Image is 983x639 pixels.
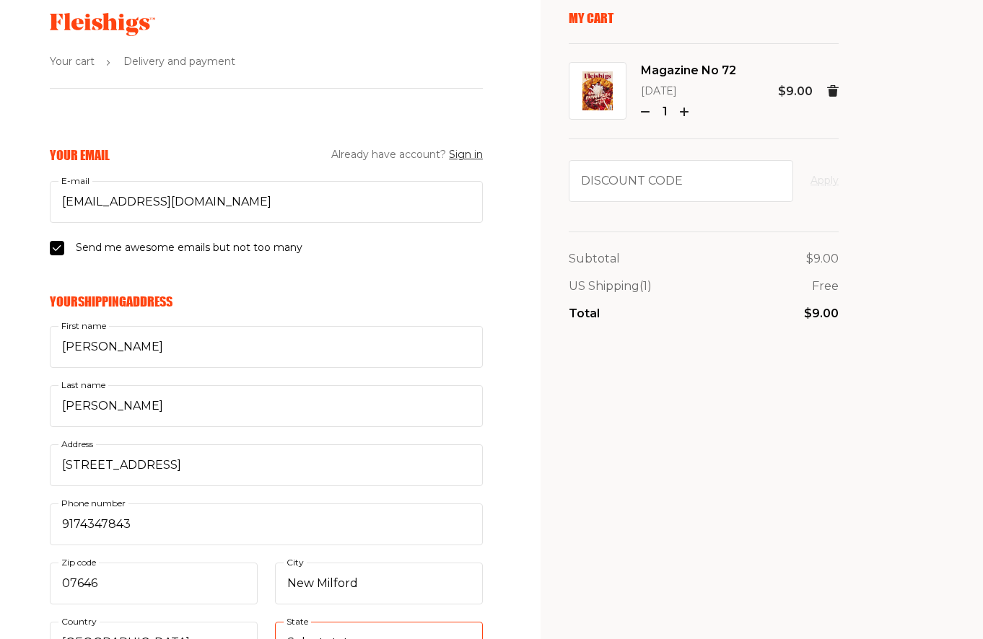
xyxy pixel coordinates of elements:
input: Address [50,444,483,486]
p: 1 [655,102,674,121]
span: Your cart [50,53,95,71]
span: Send me awesome emails but not too many [76,239,302,257]
button: Sign in [449,146,483,164]
p: $9.00 [778,82,813,101]
input: Send me awesome emails but not too many [50,241,64,255]
button: Apply [811,172,839,190]
span: Delivery and payment [123,53,235,71]
input: Last name [50,385,483,427]
label: E-mail [58,173,92,189]
p: $9.00 [804,304,839,323]
img: Magazine No 72 Image [582,71,613,110]
span: Already have account? [331,146,483,164]
label: Country [58,614,100,630]
label: Zip code [58,555,99,570]
h6: Your Email [50,147,110,163]
input: First name [50,326,483,368]
p: $9.00 [806,250,839,268]
p: Free [812,277,839,296]
p: [DATE] [641,83,736,100]
span: Magazine No 72 [641,61,736,80]
label: State [284,614,311,630]
h6: Your Shipping Address [50,294,483,309]
input: Phone number [50,503,483,545]
label: Last name [58,377,108,393]
label: City [284,555,307,570]
p: Subtotal [569,250,620,268]
p: Total [569,304,600,323]
p: My Cart [569,10,839,26]
input: City [275,563,483,604]
input: Discount code [569,160,793,202]
label: Address [58,436,96,452]
label: First name [58,318,109,334]
p: US Shipping (1) [569,277,652,296]
input: Zip code [50,563,258,604]
label: Phone number [58,495,128,511]
input: E-mail [50,181,483,223]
